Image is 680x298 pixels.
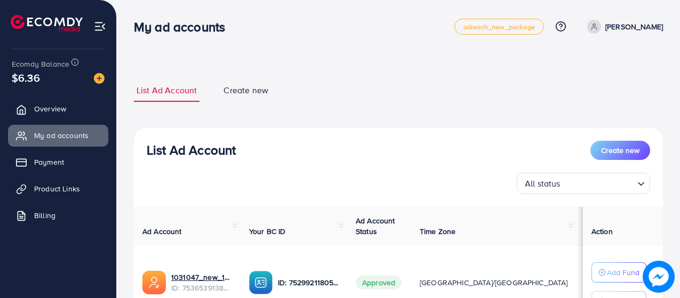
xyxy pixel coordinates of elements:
h3: My ad accounts [134,19,234,35]
span: List Ad Account [137,84,197,96]
span: All status [523,176,563,191]
div: Search for option [517,173,650,194]
p: [PERSON_NAME] [605,20,663,33]
img: logo [11,15,83,31]
button: Add Fund [591,262,646,283]
a: Billing [8,205,108,226]
span: Ad Account Status [356,215,395,237]
img: image [643,261,675,293]
span: Overview [34,103,66,114]
span: Your BC ID [249,226,286,237]
a: Product Links [8,178,108,199]
span: Billing [34,210,55,221]
a: My ad accounts [8,125,108,146]
span: Approved [356,276,402,289]
h3: List Ad Account [147,142,236,158]
span: Payment [34,157,64,167]
img: image [94,73,105,84]
img: menu [94,20,106,33]
span: Product Links [34,183,80,194]
span: Create new [601,145,639,156]
span: ID: 7536539138628403201 [171,283,232,293]
p: Add Fund [607,266,639,279]
span: Create new [223,84,268,96]
span: My ad accounts [34,130,89,141]
span: Time Zone [420,226,455,237]
a: Payment [8,151,108,173]
a: adreach_new_package [454,19,544,35]
span: Ecomdy Balance [12,59,69,69]
img: ic-ba-acc.ded83a64.svg [249,271,273,294]
p: ID: 7529921180598337552 [278,276,339,289]
div: <span class='underline'>1031047_new_1754737326433</span></br>7536539138628403201 [171,272,232,294]
span: Action [591,226,613,237]
span: Ad Account [142,226,182,237]
span: adreach_new_package [463,23,535,30]
a: [PERSON_NAME] [583,20,663,34]
button: Create new [590,141,650,160]
input: Search for option [564,174,633,191]
span: $6.36 [12,70,40,85]
a: Overview [8,98,108,119]
a: 1031047_new_1754737326433 [171,272,232,283]
img: ic-ads-acc.e4c84228.svg [142,271,166,294]
span: [GEOGRAPHIC_DATA]/[GEOGRAPHIC_DATA] [420,277,568,288]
